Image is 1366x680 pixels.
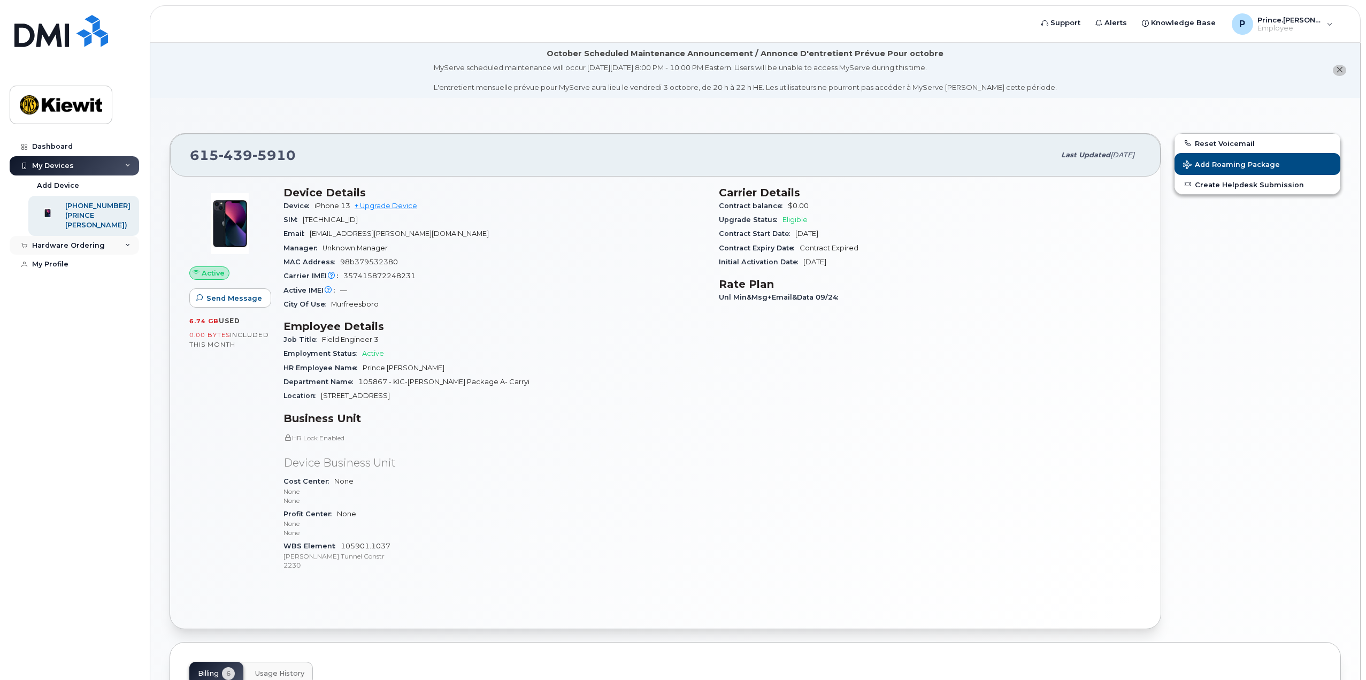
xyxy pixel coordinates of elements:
[283,496,706,505] p: None
[283,230,310,238] span: Email
[189,317,219,325] span: 6.74 GB
[719,230,795,238] span: Contract Start Date
[283,412,706,425] h3: Business Unit
[800,244,858,252] span: Contract Expired
[283,364,363,372] span: HR Employee Name
[283,477,334,485] span: Cost Center
[283,272,343,280] span: Carrier IMEI
[1333,65,1346,76] button: close notification
[252,147,296,163] span: 5910
[1319,633,1358,672] iframe: Messenger Launcher
[803,258,826,266] span: [DATE]
[795,230,818,238] span: [DATE]
[547,48,943,59] div: October Scheduled Maintenance Announcement / Annonce D'entretient Prévue Pour octobre
[314,202,350,210] span: iPhone 13
[219,147,252,163] span: 439
[283,519,706,528] p: None
[189,331,269,348] span: included this month
[283,542,706,570] span: 105901.1037
[283,286,340,294] span: Active IMEI
[202,268,225,278] span: Active
[283,510,706,538] span: None
[283,335,322,343] span: Job Title
[283,433,706,442] p: HR Lock Enabled
[283,300,331,308] span: City Of Use
[340,286,347,294] span: —
[283,528,706,537] p: None
[303,216,358,224] span: [TECHNICAL_ID]
[283,455,706,471] p: Device Business Unit
[283,542,341,550] span: WBS Element
[719,186,1141,199] h3: Carrier Details
[219,317,240,325] span: used
[310,230,489,238] span: [EMAIL_ADDRESS][PERSON_NAME][DOMAIN_NAME]
[283,378,358,386] span: Department Name
[719,293,843,301] span: Unl Min&Msg+Email&Data 09/24
[283,487,706,496] p: None
[1183,161,1280,171] span: Add Roaming Package
[1175,175,1340,194] a: Create Helpdesk Submission
[190,147,296,163] span: 615
[189,331,230,339] span: 0.00 Bytes
[1061,151,1110,159] span: Last updated
[362,349,384,357] span: Active
[283,258,340,266] span: MAC Address
[189,288,271,308] button: Send Message
[1110,151,1134,159] span: [DATE]
[788,202,809,210] span: $0.00
[363,364,444,372] span: Prince [PERSON_NAME]
[283,552,706,561] p: [PERSON_NAME] Tunnel Constr
[434,63,1057,93] div: MyServe scheduled maintenance will occur [DATE][DATE] 8:00 PM - 10:00 PM Eastern. Users will be u...
[323,244,388,252] span: Unknown Manager
[283,320,706,333] h3: Employee Details
[719,202,788,210] span: Contract balance
[283,244,323,252] span: Manager
[283,392,321,400] span: Location
[283,186,706,199] h3: Device Details
[719,278,1141,291] h3: Rate Plan
[321,392,390,400] span: [STREET_ADDRESS]
[355,202,417,210] a: + Upgrade Device
[322,335,379,343] span: Field Engineer 3
[283,216,303,224] span: SIM
[283,477,706,505] span: None
[358,378,529,386] span: 105867 - KIC-[PERSON_NAME] Package A- Carryi
[283,349,362,357] span: Employment Status
[1175,134,1340,153] button: Reset Voicemail
[340,258,398,266] span: 98b379532380
[343,272,416,280] span: 357415872248231
[719,258,803,266] span: Initial Activation Date
[206,293,262,303] span: Send Message
[719,216,782,224] span: Upgrade Status
[283,202,314,210] span: Device
[331,300,379,308] span: Murfreesboro
[255,669,304,678] span: Usage History
[283,561,706,570] p: 2230
[719,244,800,252] span: Contract Expiry Date
[1175,153,1340,175] button: Add Roaming Package
[283,510,337,518] span: Profit Center
[198,192,262,256] img: image20231002-3703462-1ig824h.jpeg
[782,216,808,224] span: Eligible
